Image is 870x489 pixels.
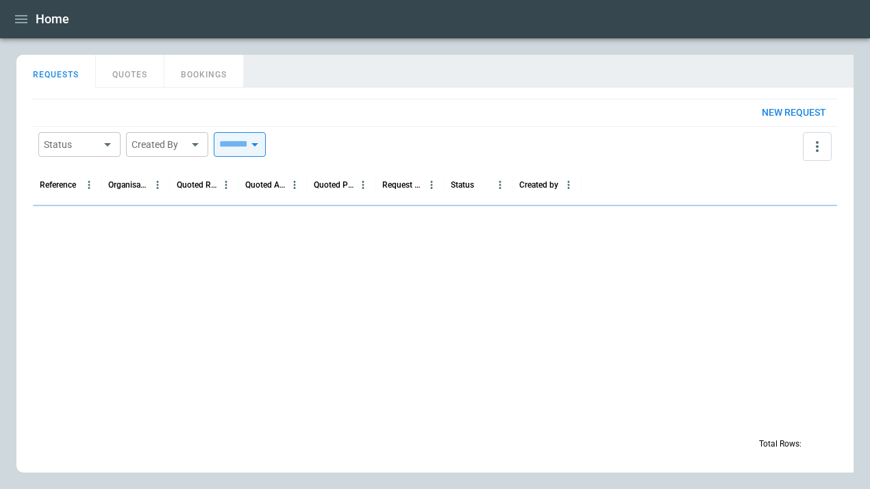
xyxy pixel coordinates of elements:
div: Created By [132,138,186,151]
div: Created by [519,180,558,190]
button: New request [751,99,837,126]
div: Quoted Route [177,180,217,190]
button: QUOTES [96,55,164,88]
p: Total Rows: [759,438,801,450]
button: Quoted Route column menu [217,176,235,194]
button: BOOKINGS [164,55,244,88]
div: Request Created At (UTC-04:00) [382,180,423,190]
button: Reference column menu [80,176,98,194]
div: Reference [40,180,76,190]
button: REQUESTS [16,55,96,88]
div: Status [451,180,474,190]
button: Organisation column menu [149,176,166,194]
button: Request Created At (UTC-04:00) column menu [423,176,440,194]
button: Quoted Price column menu [354,176,372,194]
button: Created by column menu [560,176,577,194]
button: more [803,132,832,161]
div: Quoted Price [314,180,354,190]
div: Organisation [108,180,149,190]
div: Quoted Aircraft [245,180,286,190]
div: Status [44,138,99,151]
button: Quoted Aircraft column menu [286,176,303,194]
button: Status column menu [491,176,509,194]
h1: Home [36,11,69,27]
